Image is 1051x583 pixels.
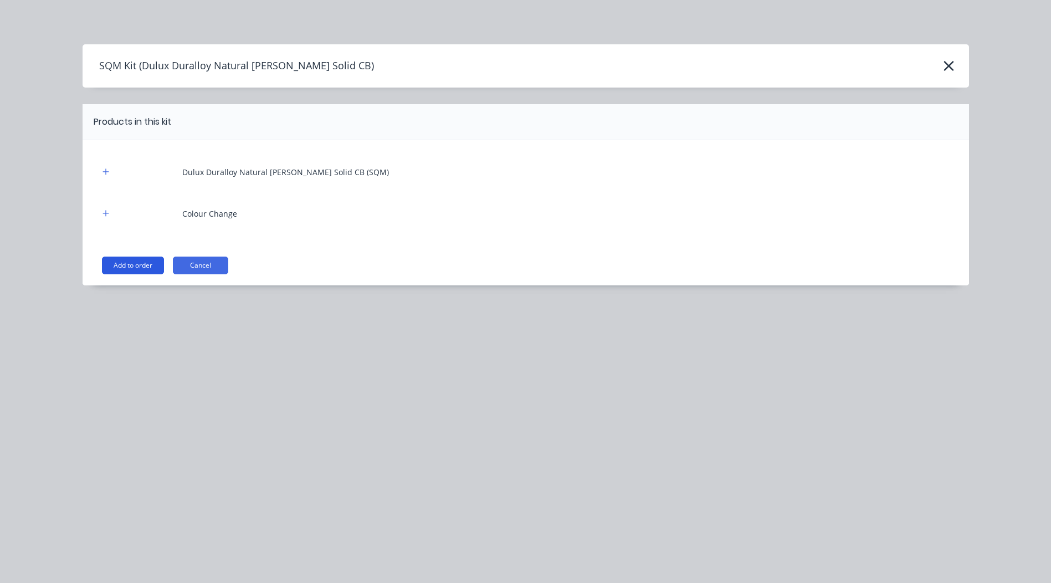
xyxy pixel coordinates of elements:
[83,55,374,76] h4: SQM Kit (Dulux Duralloy Natural [PERSON_NAME] Solid CB)
[182,208,237,219] div: Colour Change
[173,257,228,274] button: Cancel
[94,115,171,129] div: Products in this kit
[102,257,164,274] button: Add to order
[182,166,389,178] div: Dulux Duralloy Natural [PERSON_NAME] Solid CB (SQM)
